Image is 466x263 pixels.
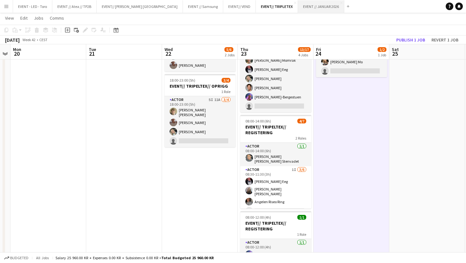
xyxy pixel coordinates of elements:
[3,14,16,22] a: View
[35,255,50,260] span: All jobs
[164,50,173,57] span: 22
[297,232,306,237] span: 1 Role
[240,124,311,135] h3: EVENT// TRIPELTEX// REGISTERING
[10,256,29,260] span: Budgeted
[223,0,256,13] button: EVENT// VEND
[240,220,311,232] h3: EVENT// TRIPELTEX// REGISTERING
[13,47,21,52] span: Mon
[165,47,173,52] span: Wed
[13,0,52,13] button: EVENT - LED - Toro
[3,254,29,261] button: Budgeted
[298,53,310,57] div: 4 Jobs
[224,47,233,52] span: 5/6
[315,50,321,57] span: 24
[5,37,20,43] div: [DATE]
[18,14,30,22] a: Edit
[97,0,183,13] button: EVENT// [PERSON_NAME] [GEOGRAPHIC_DATA]
[297,119,306,123] span: 4/7
[55,255,214,260] div: Salary 25 960.00 KR + Expenses 0.00 KR + Subsistence 0.00 KR =
[12,50,21,57] span: 20
[89,47,96,52] span: Tue
[240,166,311,235] app-card-role: Actor1I3/608:30-11:30 (3h)[PERSON_NAME] Eeg[PERSON_NAME] [PERSON_NAME]Angelen Riseo Ring
[240,143,311,166] app-card-role: Actor1/108:00-14:00 (6h)[PERSON_NAME] [PERSON_NAME] Stenvadet
[52,0,97,13] button: EVENT // Atea // TP2B
[378,47,386,52] span: 1/2
[298,47,311,52] span: 13/17
[165,83,236,89] h3: EVENT// TRIPELTEX// OPRIGG
[161,255,214,260] span: Total Budgeted 25 960.00 KR
[391,50,399,57] span: 25
[239,50,248,57] span: 23
[221,89,230,94] span: 1 Role
[5,15,14,21] span: View
[429,36,461,44] button: Revert 1 job
[245,119,271,123] span: 08:00-14:00 (6h)
[88,50,96,57] span: 21
[394,36,428,44] button: Publish 1 job
[50,15,64,21] span: Comms
[240,115,311,209] app-job-card: 08:00-14:00 (6h)4/7EVENT// TRIPELTEX// REGISTERING2 RolesActor1/108:00-14:00 (6h)[PERSON_NAME] [P...
[183,0,223,13] button: EVENT // Samsung
[170,78,195,83] span: 18:00-23:00 (5h)
[39,37,48,42] div: CEST
[240,19,311,112] app-job-card: Updated01:00-06:00 (5h)5/6EVENT// TRIPELTEX//NEDRIGG1 RoleActor5I2A5/601:00-06:00 (5h)[PERSON_NAM...
[240,211,311,260] app-job-card: 08:00-12:00 (4h)1/1EVENT// TRIPELTEX// REGISTERING1 RoleActor1/108:00-12:00 (4h)[PERSON_NAME]-Ber...
[297,215,306,220] span: 1/1
[240,47,248,52] span: Thu
[165,74,236,147] app-job-card: 18:00-23:00 (5h)3/4EVENT// TRIPELTEX// OPRIGG1 RoleActor5I11A3/418:00-23:00 (5h)[PERSON_NAME] [PE...
[47,14,67,22] a: Comms
[316,47,387,77] app-card-role: Actor3I5A1/209:00-14:00 (5h)[PERSON_NAME] Mo
[222,78,230,83] span: 3/4
[21,37,37,42] span: Week 42
[392,47,399,52] span: Sat
[225,53,235,57] div: 2 Jobs
[298,0,344,13] button: EVENT // JANUAR 2026
[20,15,28,21] span: Edit
[256,0,298,13] button: EVENT// TRIPLETEX
[240,239,311,260] app-card-role: Actor1/108:00-12:00 (4h)[PERSON_NAME]-Bergestuen
[31,14,46,22] a: Jobs
[165,96,236,147] app-card-role: Actor5I11A3/418:00-23:00 (5h)[PERSON_NAME] [PERSON_NAME][PERSON_NAME][PERSON_NAME]
[245,215,271,220] span: 08:00-12:00 (4h)
[316,47,321,52] span: Fri
[378,53,386,57] div: 1 Job
[34,15,43,21] span: Jobs
[295,136,306,141] span: 2 Roles
[240,45,311,112] app-card-role: Actor5I2A5/601:00-06:00 (5h)[PERSON_NAME] Momrak[PERSON_NAME] Eeg[PERSON_NAME][PERSON_NAME][PERSO...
